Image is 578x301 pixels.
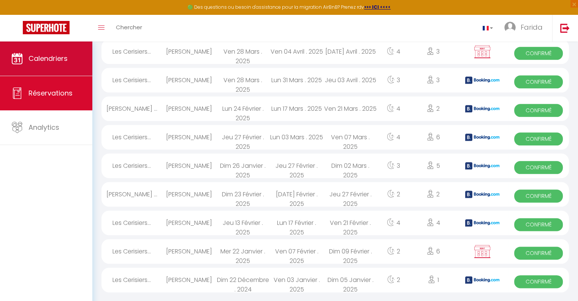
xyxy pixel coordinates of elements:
[29,54,68,63] span: Calendriers
[23,21,70,34] img: Super Booking
[110,15,148,41] a: Chercher
[521,22,543,32] span: Farida
[116,23,142,31] span: Chercher
[29,88,73,98] span: Réservations
[364,4,391,10] a: >>> ICI <<<<
[504,22,516,33] img: ...
[560,23,570,33] img: logout
[29,123,59,132] span: Analytics
[499,15,552,41] a: ... Farida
